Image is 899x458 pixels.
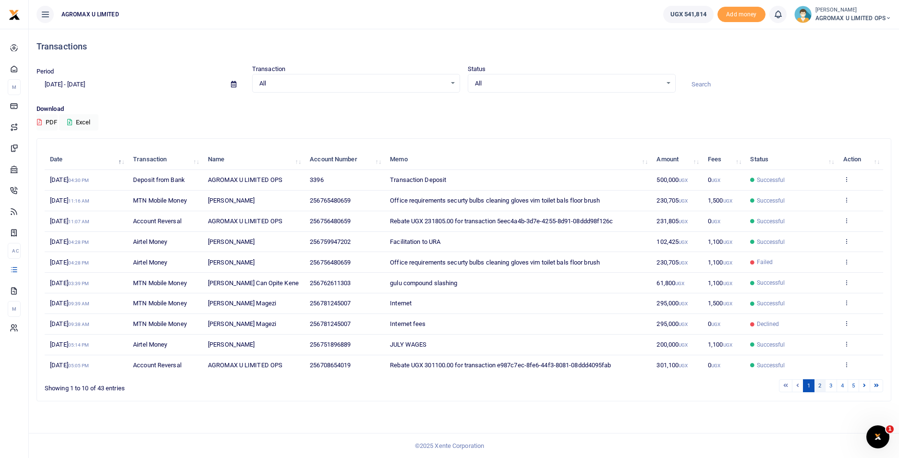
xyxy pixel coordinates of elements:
th: Date: activate to sort column descending [45,149,128,170]
span: 61,800 [656,279,684,287]
span: 230,705 [656,259,688,266]
span: 230,705 [656,197,688,204]
small: UGX [711,219,720,224]
span: [PERSON_NAME] Magezi [208,300,276,307]
span: 500,000 [656,176,688,183]
span: 1,100 [708,341,732,348]
input: select period [36,76,223,93]
img: profile-user [794,6,812,23]
span: [PERSON_NAME] Can Opite Kene [208,279,299,287]
small: 04:28 PM [68,260,89,265]
span: 1 [886,425,894,433]
span: [DATE] [50,279,89,287]
th: Status: activate to sort column ascending [745,149,838,170]
span: Office requirements securty bulbs cleaning gloves vim toilet bals floor brush [390,197,600,204]
span: [DATE] [50,341,89,348]
span: Successful [757,278,785,287]
small: UGX [679,240,688,245]
span: Successful [757,299,785,308]
span: All [259,79,446,88]
span: [DATE] [50,362,89,369]
a: 3 [825,379,837,392]
small: UGX [711,178,720,183]
span: 256756480659 [310,259,351,266]
iframe: Intercom live chat [866,425,889,448]
small: [PERSON_NAME] [815,6,891,14]
span: Successful [757,238,785,246]
span: 0 [708,176,720,183]
span: [DATE] [50,320,89,327]
span: AGROMAX U LIMITED [58,10,123,19]
span: AGROMAX U LIMITED OPS [208,217,282,225]
a: 4 [837,379,848,392]
span: 256751896889 [310,341,351,348]
small: UGX [679,260,688,265]
span: 102,425 [656,238,688,245]
span: MTN Mobile Money [133,197,187,204]
span: Airtel Money [133,238,167,245]
a: 1 [803,379,814,392]
span: 1,100 [708,238,732,245]
small: UGX [679,198,688,204]
span: 1,100 [708,279,732,287]
span: 256781245007 [310,320,351,327]
input: Search [683,76,891,93]
span: 0 [708,217,720,225]
span: Account Reversal [133,217,182,225]
span: Internet fees [390,320,425,327]
span: 256756480659 [310,217,351,225]
span: JULY WAGES [390,341,426,348]
span: MTN Mobile Money [133,300,187,307]
small: UGX [723,342,732,348]
a: 2 [814,379,826,392]
span: Successful [757,176,785,184]
th: Fees: activate to sort column ascending [703,149,745,170]
span: AGROMAX U LIMITED OPS [208,176,282,183]
span: [DATE] [50,217,89,225]
span: [PERSON_NAME] [208,341,255,348]
p: Download [36,104,891,114]
span: 256765480659 [310,197,351,204]
span: Office requirements securty bulbs cleaning gloves vim toilet bals floor brush [390,259,600,266]
small: 04:28 PM [68,240,89,245]
span: [DATE] [50,300,89,307]
th: Account Number: activate to sort column ascending [304,149,385,170]
a: Add money [717,10,765,17]
span: 256708654019 [310,362,351,369]
span: Declined [757,320,779,328]
span: Successful [757,196,785,205]
li: Toup your wallet [717,7,765,23]
li: M [8,79,21,95]
small: UGX [711,322,720,327]
small: UGX [679,363,688,368]
small: 05:14 PM [68,342,89,348]
small: UGX [679,301,688,306]
span: Rebate UGX 301100.00 for transaction e987c7ec-8fe6-44f3-8081-08ddd4095fab [390,362,611,369]
span: Deposit from Bank [133,176,185,183]
span: [DATE] [50,176,89,183]
span: 1,500 [708,300,732,307]
span: [DATE] [50,197,89,204]
span: Successful [757,361,785,370]
span: Account Reversal [133,362,182,369]
small: 09:39 AM [68,301,90,306]
small: 05:05 PM [68,363,89,368]
span: 0 [708,320,720,327]
a: logo-small logo-large logo-large [9,11,20,18]
a: 5 [848,379,859,392]
span: Successful [757,340,785,349]
span: Transaction Deposit [390,176,446,183]
small: 09:38 AM [68,322,90,327]
button: Excel [59,114,98,131]
span: [PERSON_NAME] Magezi [208,320,276,327]
small: 11:07 AM [68,219,90,224]
span: Add money [717,7,765,23]
a: UGX 541,814 [663,6,714,23]
th: Memo: activate to sort column ascending [385,149,651,170]
span: Airtel Money [133,259,167,266]
th: Action: activate to sort column ascending [838,149,883,170]
span: [DATE] [50,238,89,245]
small: UGX [679,322,688,327]
span: [PERSON_NAME] [208,259,255,266]
small: UGX [723,260,732,265]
